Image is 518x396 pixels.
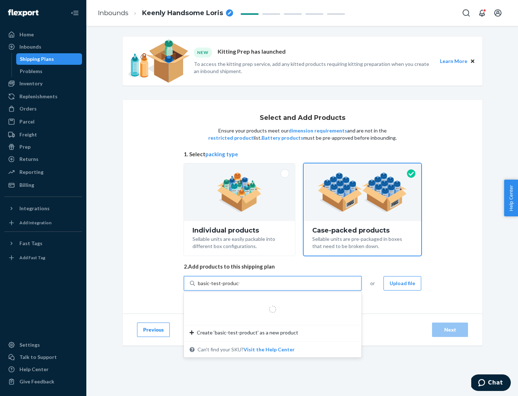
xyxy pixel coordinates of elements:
button: Close Navigation [68,6,82,20]
div: Returns [19,156,38,163]
div: Talk to Support [19,354,57,361]
div: Fast Tags [19,240,42,247]
button: Open Search Box [459,6,473,20]
p: Ensure your products meet our and are not in the list. must be pre-approved before inbounding. [208,127,397,141]
button: Open notifications [475,6,489,20]
button: restricted product [208,134,254,141]
a: Home [4,29,82,40]
a: Settings [4,339,82,351]
div: Add Fast Tag [19,255,45,261]
span: Create ‘basic-test-product’ as a new product [197,329,298,336]
div: Add Integration [19,220,51,226]
button: Upload file [383,276,421,291]
div: Individual products [192,227,286,234]
a: Billing [4,179,82,191]
button: packing type [205,150,238,158]
a: Orders [4,103,82,114]
button: Close [469,57,477,65]
div: Home [19,31,34,38]
a: Replenishments [4,91,82,102]
a: Add Fast Tag [4,252,82,264]
a: Prep [4,141,82,153]
div: Replenishments [19,93,58,100]
a: Add Integration [4,217,82,229]
span: or [370,280,375,287]
button: Fast Tags [4,238,82,249]
button: Learn More [440,57,467,65]
button: Previous [137,323,170,337]
ol: breadcrumbs [92,3,239,24]
h1: Select and Add Products [260,114,345,122]
span: 1. Select [184,150,421,158]
span: Keenly Handsome Loris [142,9,223,18]
div: NEW [194,48,212,57]
div: Case-packed products [312,227,413,234]
div: Freight [19,131,37,138]
a: Inbounds [4,41,82,53]
div: Give Feedback [19,378,54,385]
button: Give Feedback [4,376,82,387]
div: Sellable units are pre-packaged in boxes that need to be broken down. [312,234,413,250]
button: Battery products [262,134,303,141]
span: Can't find your SKU? [197,346,295,353]
div: Reporting [19,168,44,176]
div: Integrations [19,205,50,212]
a: Inbounds [98,9,128,17]
button: Open account menu [491,6,505,20]
img: case-pack.59cecea509d18c883b923b81aeac6d0b.png [318,172,407,212]
div: Inventory [19,80,42,87]
div: Inbounds [19,43,41,50]
a: Inventory [4,78,82,89]
div: Settings [19,341,40,348]
img: Flexport logo [8,9,38,17]
input: Create ‘basic-test-product’ as a new productCan't find your SKU?Visit the Help Center [198,280,239,287]
button: Integrations [4,203,82,214]
img: individual-pack.facf35554cb0f1810c75b2bd6df2d64e.png [217,172,262,212]
button: Next [432,323,468,337]
a: Returns [4,153,82,165]
div: Help Center [19,366,49,373]
a: Parcel [4,116,82,127]
div: Problems [20,68,42,75]
button: Help Center [504,180,518,216]
div: Shipping Plans [20,55,54,63]
button: Talk to Support [4,351,82,363]
div: Orders [19,105,37,112]
div: Prep [19,143,31,150]
iframe: Opens a widget where you can chat to one of our agents [471,374,511,392]
div: Sellable units are easily packable into different box configurations. [192,234,286,250]
div: Billing [19,181,34,189]
p: Kitting Prep has launched [218,48,286,57]
a: Shipping Plans [16,53,82,65]
button: dimension requirements [288,127,347,134]
a: Reporting [4,166,82,178]
a: Help Center [4,364,82,375]
div: Parcel [19,118,35,125]
div: Next [438,326,462,333]
a: Freight [4,129,82,140]
button: Create ‘basic-test-product’ as a new productCan't find your SKU? [244,346,295,353]
span: 2. Add products to this shipping plan [184,263,421,270]
a: Problems [16,66,82,77]
p: To access the kitting prep service, add any kitted products requiring kitting preparation when yo... [194,60,433,75]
